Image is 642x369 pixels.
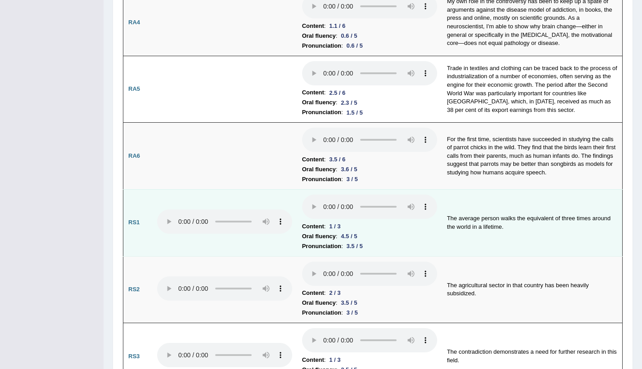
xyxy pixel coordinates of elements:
li: : [302,98,437,107]
li: : [302,308,437,318]
td: Trade in textiles and clothing can be traced back to the process of industrialization of a number... [442,56,623,123]
div: 3.5 / 5 [337,298,361,307]
b: Pronunciation [302,308,341,318]
b: Content [302,21,324,31]
li: : [302,241,437,251]
b: Pronunciation [302,241,341,251]
li: : [302,231,437,241]
b: Content [302,155,324,164]
b: Content [302,288,324,298]
b: Content [302,222,324,231]
div: 1 / 3 [326,355,344,365]
b: Oral fluency [302,298,336,308]
div: 1 / 3 [326,222,344,231]
div: 0.6 / 5 [337,31,361,40]
li: : [302,31,437,41]
div: 1.1 / 6 [326,21,349,31]
li: : [302,288,437,298]
b: RS3 [128,353,140,360]
div: 0.6 / 5 [343,41,366,50]
div: 2.3 / 5 [337,98,361,107]
b: RA4 [128,19,140,26]
td: The agricultural sector in that country has been heavily subsidized. [442,256,623,323]
li: : [302,88,437,98]
b: Oral fluency [302,164,336,174]
li: : [302,107,437,117]
b: Pronunciation [302,41,341,51]
div: 3.6 / 5 [337,164,361,174]
li: : [302,298,437,308]
li: : [302,355,437,365]
div: 2.5 / 6 [326,88,349,98]
div: 3 / 5 [343,174,362,184]
b: Oral fluency [302,31,336,41]
b: RS2 [128,286,140,293]
li: : [302,155,437,164]
div: 4.5 / 5 [337,231,361,241]
b: Oral fluency [302,98,336,107]
li: : [302,174,437,184]
div: 2 / 3 [326,288,344,298]
b: Content [302,355,324,365]
b: Content [302,88,324,98]
td: The average person walks the equivalent of three times around the world in a lifetime. [442,189,623,256]
b: Oral fluency [302,231,336,241]
div: 3.5 / 5 [343,241,366,251]
b: Pronunciation [302,174,341,184]
b: RA6 [128,152,140,159]
b: Pronunciation [302,107,341,117]
div: 1.5 / 5 [343,108,366,117]
b: RA5 [128,85,140,92]
li: : [302,222,437,231]
li: : [302,21,437,31]
td: For the first time, scientists have succeeded in studying the calls of parrot chicks in the wild.... [442,123,623,190]
div: 3 / 5 [343,308,362,317]
li: : [302,164,437,174]
li: : [302,41,437,51]
b: RS1 [128,219,140,226]
div: 3.5 / 6 [326,155,349,164]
